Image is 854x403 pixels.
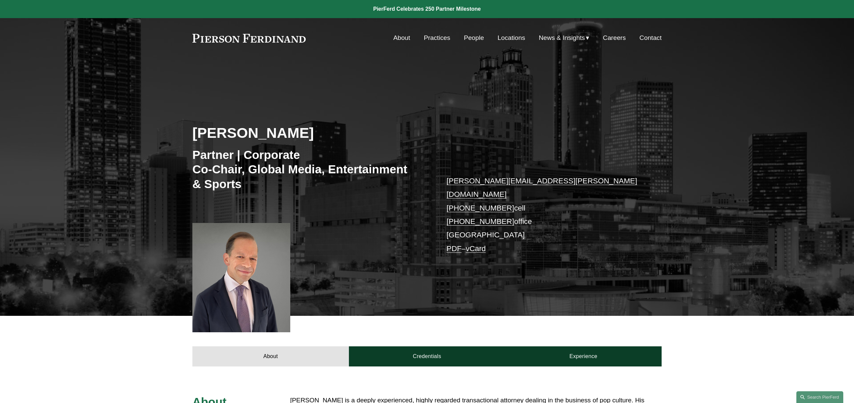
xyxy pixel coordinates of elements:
a: Locations [498,32,525,44]
a: About [192,346,349,366]
a: [PHONE_NUMBER] [446,204,514,212]
a: Experience [505,346,662,366]
a: vCard [466,244,486,253]
p: cell office [GEOGRAPHIC_DATA] – [446,174,642,255]
a: Contact [639,32,662,44]
a: About [393,32,410,44]
h2: [PERSON_NAME] [192,124,427,141]
a: [PHONE_NUMBER] [446,217,514,226]
span: News & Insights [539,32,585,44]
h3: Partner | Corporate Co-Chair, Global Media, Entertainment & Sports [192,148,408,191]
a: Credentials [349,346,505,366]
a: Practices [424,32,450,44]
a: folder dropdown [539,32,590,44]
a: People [464,32,484,44]
a: [PERSON_NAME][EMAIL_ADDRESS][PERSON_NAME][DOMAIN_NAME] [446,177,637,198]
a: PDF [446,244,462,253]
a: Search this site [796,391,843,403]
a: Careers [603,32,626,44]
